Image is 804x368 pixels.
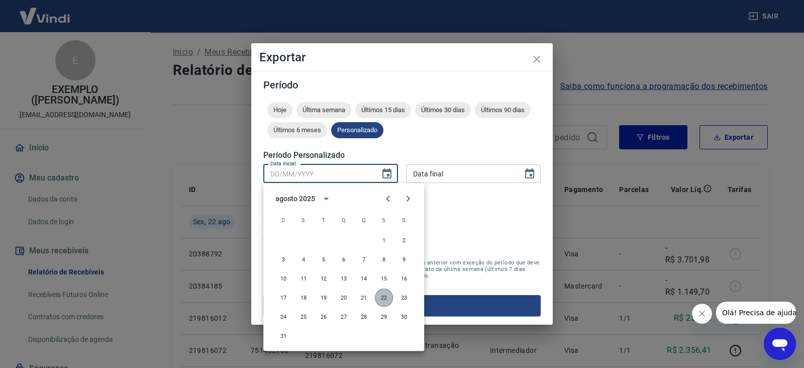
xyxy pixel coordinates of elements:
[263,164,373,183] input: DD/MM/YYYY
[331,122,383,138] div: Personalizado
[355,106,411,114] span: Últimos 15 dias
[355,289,373,307] button: 21
[375,231,393,249] button: 1
[406,164,516,183] input: DD/MM/YYYY
[274,327,292,345] button: 31
[375,210,393,230] span: sexta-feira
[375,289,393,307] button: 22
[296,102,351,118] div: Última semana
[415,106,471,114] span: Últimos 30 dias
[275,194,315,204] div: agosto 2025
[764,328,796,360] iframe: Botão para abrir a janela de mensagens
[375,269,393,288] button: 15
[263,150,541,160] h5: Período Personalizado
[267,126,327,134] span: Últimos 6 meses
[520,164,540,184] button: Choose date
[315,250,333,268] button: 5
[415,102,471,118] div: Últimos 30 dias
[375,308,393,326] button: 29
[259,51,545,63] h4: Exportar
[355,250,373,268] button: 7
[274,210,292,230] span: domingo
[331,126,383,134] span: Personalizado
[335,250,353,268] button: 6
[315,308,333,326] button: 26
[395,210,413,230] span: sábado
[6,7,84,15] span: Olá! Precisa de ajuda?
[318,190,335,207] button: calendar view is open, switch to year view
[315,269,333,288] button: 12
[274,308,292,326] button: 24
[692,304,712,324] iframe: Fechar mensagem
[395,289,413,307] button: 23
[294,250,313,268] button: 4
[395,308,413,326] button: 30
[294,269,313,288] button: 11
[395,269,413,288] button: 16
[525,47,549,71] button: close
[355,308,373,326] button: 28
[296,106,351,114] span: Última semana
[270,160,296,167] label: Data inicial
[267,106,292,114] span: Hoje
[335,289,353,307] button: 20
[355,210,373,230] span: quinta-feira
[315,210,333,230] span: terça-feira
[475,106,531,114] span: Últimos 90 dias
[335,210,353,230] span: quarta-feira
[398,189,418,209] button: Next month
[294,289,313,307] button: 18
[377,164,397,184] button: Choose date
[274,250,292,268] button: 3
[375,250,393,268] button: 8
[355,269,373,288] button: 14
[716,302,796,324] iframe: Mensagem da empresa
[263,80,541,90] h5: Período
[315,289,333,307] button: 19
[294,210,313,230] span: segunda-feira
[355,102,411,118] div: Últimos 15 dias
[378,189,398,209] button: Previous month
[335,269,353,288] button: 13
[335,308,353,326] button: 27
[267,122,327,138] div: Últimos 6 meses
[274,289,292,307] button: 17
[475,102,531,118] div: Últimos 90 dias
[274,269,292,288] button: 10
[395,231,413,249] button: 2
[294,308,313,326] button: 25
[267,102,292,118] div: Hoje
[395,250,413,268] button: 9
